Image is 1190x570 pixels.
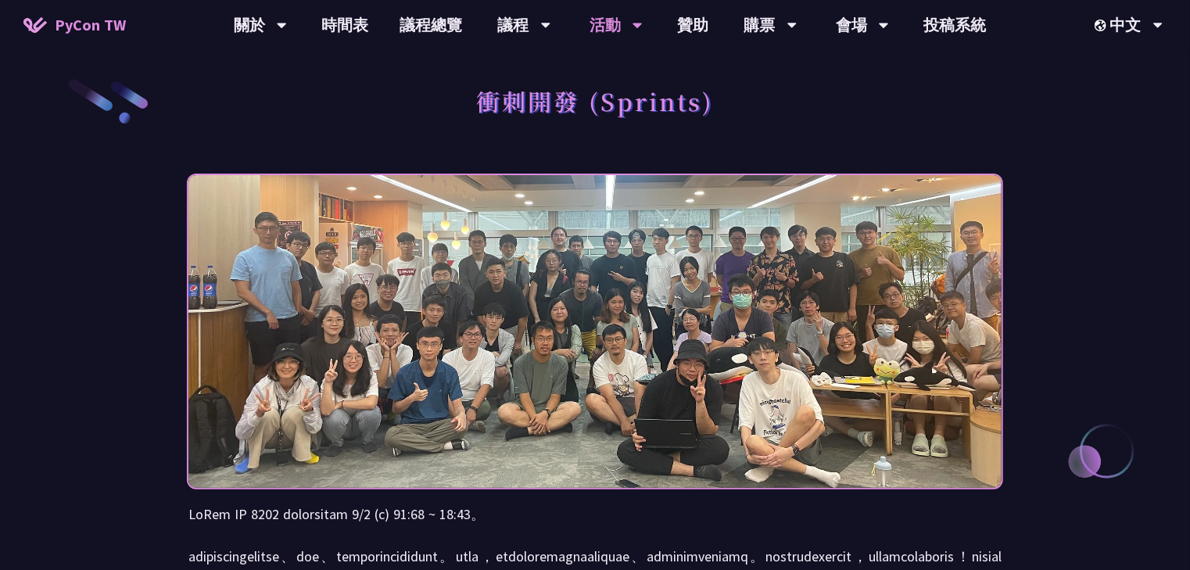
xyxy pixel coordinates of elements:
[8,5,142,45] a: PyCon TW
[23,17,47,33] img: Home icon of PyCon TW 2025
[188,133,1002,530] img: Photo of PyCon Taiwan Sprints
[476,77,714,124] h1: 衝刺開發 (Sprints)
[1095,20,1110,31] img: Locale Icon
[55,13,126,37] span: PyCon TW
